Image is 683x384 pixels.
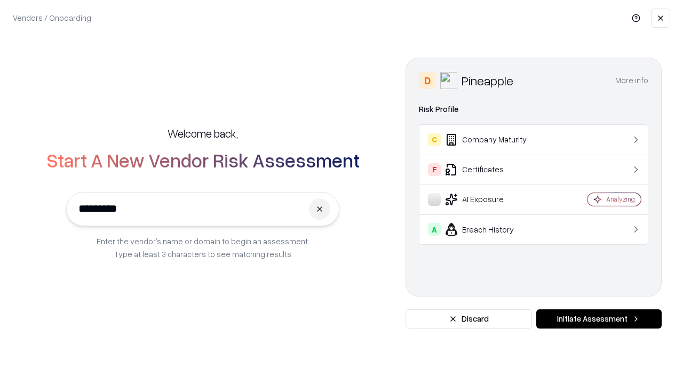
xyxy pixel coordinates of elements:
[428,193,555,206] div: AI Exposure
[428,163,555,176] div: Certificates
[419,72,436,89] div: D
[615,71,648,90] button: More info
[606,195,635,204] div: Analyzing
[168,126,238,141] h5: Welcome back,
[419,103,648,116] div: Risk Profile
[406,309,532,329] button: Discard
[440,72,457,89] img: Pineapple
[46,149,360,171] h2: Start A New Vendor Risk Assessment
[536,309,662,329] button: Initiate Assessment
[428,133,441,146] div: C
[428,163,441,176] div: F
[462,72,513,89] div: Pineapple
[13,12,91,23] p: Vendors / Onboarding
[428,223,555,236] div: Breach History
[428,223,441,236] div: A
[428,133,555,146] div: Company Maturity
[97,235,309,260] p: Enter the vendor’s name or domain to begin an assessment. Type at least 3 characters to see match...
